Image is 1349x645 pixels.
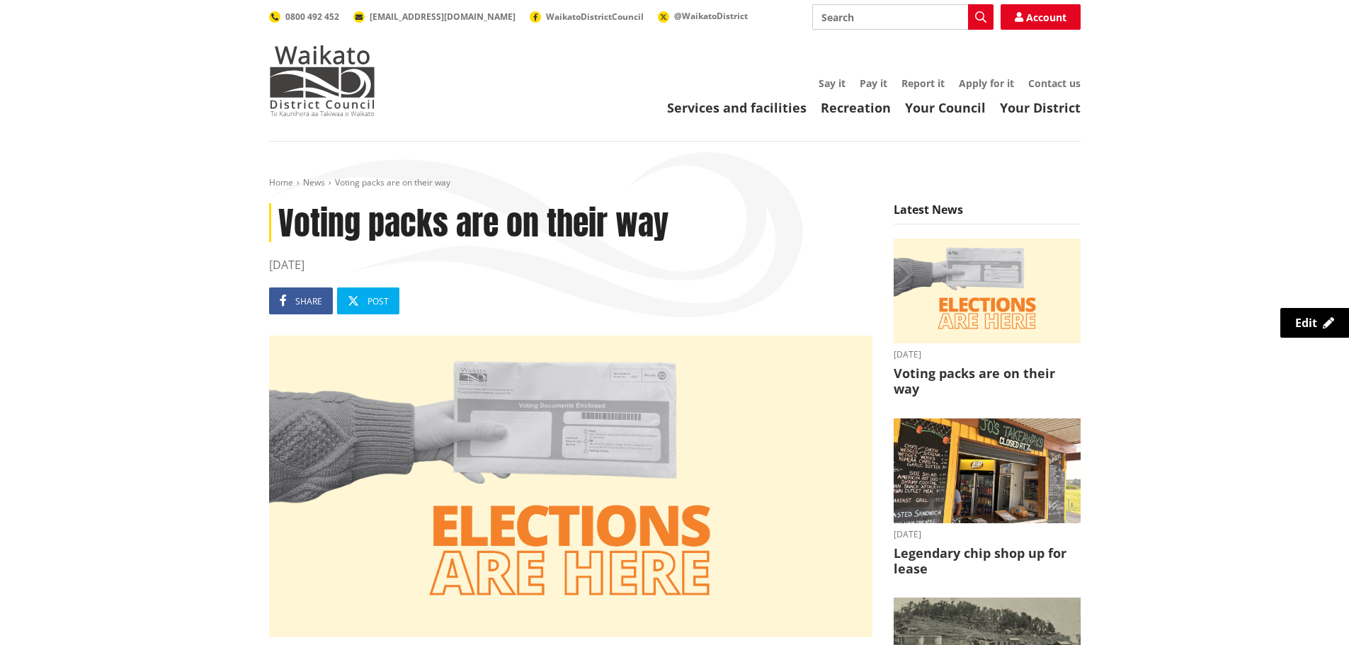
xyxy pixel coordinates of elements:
[269,45,375,116] img: Waikato District Council - Te Kaunihera aa Takiwaa o Waikato
[370,11,516,23] span: [EMAIL_ADDRESS][DOMAIN_NAME]
[894,203,1081,224] h5: Latest News
[1001,4,1081,30] a: Account
[674,10,748,22] span: @WaikatoDistrict
[269,176,293,188] a: Home
[894,239,1081,344] img: Elections are here
[353,11,516,23] a: [EMAIL_ADDRESS][DOMAIN_NAME]
[905,99,986,116] a: Your Council
[667,99,807,116] a: Services and facilities
[821,99,891,116] a: Recreation
[901,76,945,90] a: Report it
[894,239,1081,397] a: [DATE] Voting packs are on their way
[269,177,1081,189] nav: breadcrumb
[269,11,339,23] a: 0800 492 452
[285,11,339,23] span: 0800 492 452
[860,76,887,90] a: Pay it
[812,4,994,30] input: Search input
[894,418,1081,524] img: Jo's takeaways, Papahua Reserve, Raglan
[295,295,322,307] span: Share
[1284,586,1335,637] iframe: Messenger Launcher
[368,295,389,307] span: Post
[1028,76,1081,90] a: Contact us
[894,546,1081,576] h3: Legendary chip shop up for lease
[1000,99,1081,116] a: Your District
[269,203,872,242] h1: Voting packs are on their way
[269,256,872,273] time: [DATE]
[894,366,1081,396] h3: Voting packs are on their way
[546,11,644,23] span: WaikatoDistrictCouncil
[335,176,450,188] span: Voting packs are on their way
[1295,315,1317,331] span: Edit
[269,336,872,637] img: Elections are here
[269,287,333,314] a: Share
[658,10,748,22] a: @WaikatoDistrict
[303,176,325,188] a: News
[894,350,1081,359] time: [DATE]
[530,11,644,23] a: WaikatoDistrictCouncil
[894,418,1081,577] a: Outdoor takeaway stand with chalkboard menus listing various foods, like burgers and chips. A fri...
[959,76,1014,90] a: Apply for it
[337,287,399,314] a: Post
[1280,308,1349,338] a: Edit
[819,76,846,90] a: Say it
[894,530,1081,539] time: [DATE]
